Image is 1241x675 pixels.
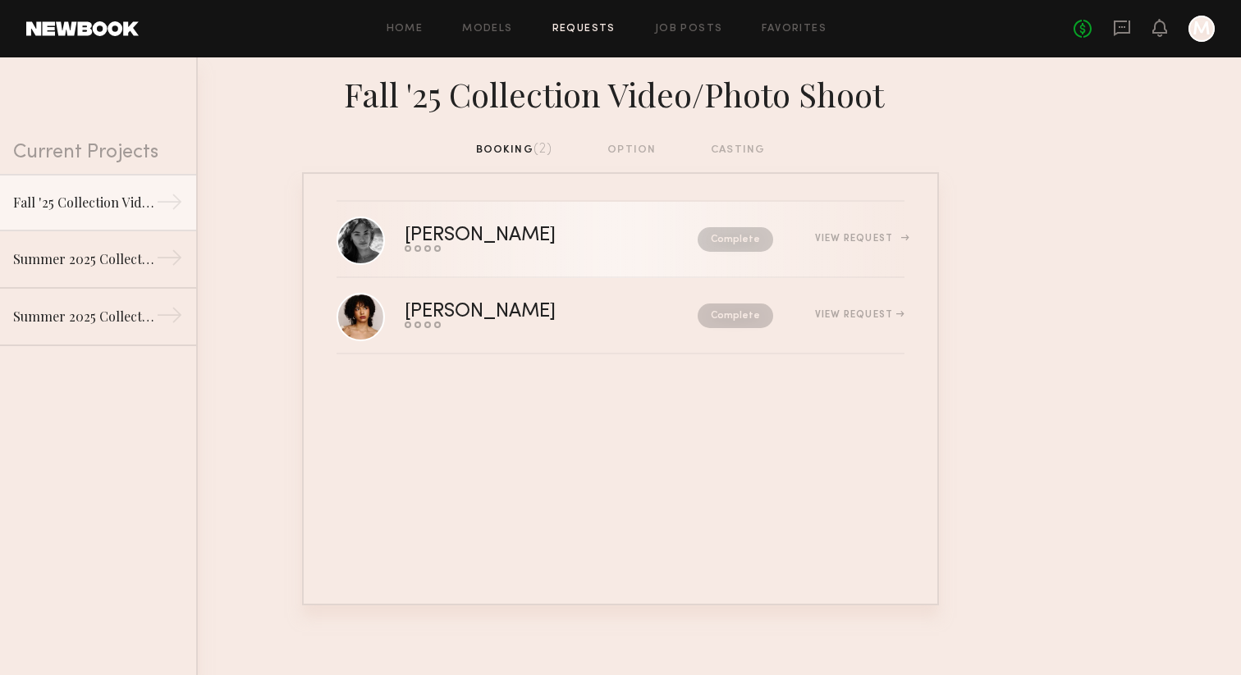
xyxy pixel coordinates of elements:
[405,226,627,245] div: [PERSON_NAME]
[462,24,512,34] a: Models
[156,189,183,221] div: →
[337,278,904,354] a: [PERSON_NAME]CompleteView Request
[655,24,723,34] a: Job Posts
[698,303,773,328] nb-request-status: Complete
[387,24,424,34] a: Home
[815,234,904,244] div: View Request
[405,303,627,322] div: [PERSON_NAME]
[13,193,156,212] div: Fall '25 Collection Video/Photo Shoot
[156,302,183,335] div: →
[302,71,939,115] div: Fall '25 Collection Video/Photo Shoot
[156,244,183,277] div: →
[1188,16,1215,42] a: M
[337,202,904,278] a: [PERSON_NAME]CompleteView Request
[698,227,773,252] nb-request-status: Complete
[552,24,616,34] a: Requests
[13,307,156,326] div: Summer 2025 Collection Video Shoot
[815,310,904,320] div: View Request
[762,24,827,34] a: Favorites
[13,249,156,269] div: Summer 2025 Collection Video Shoot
